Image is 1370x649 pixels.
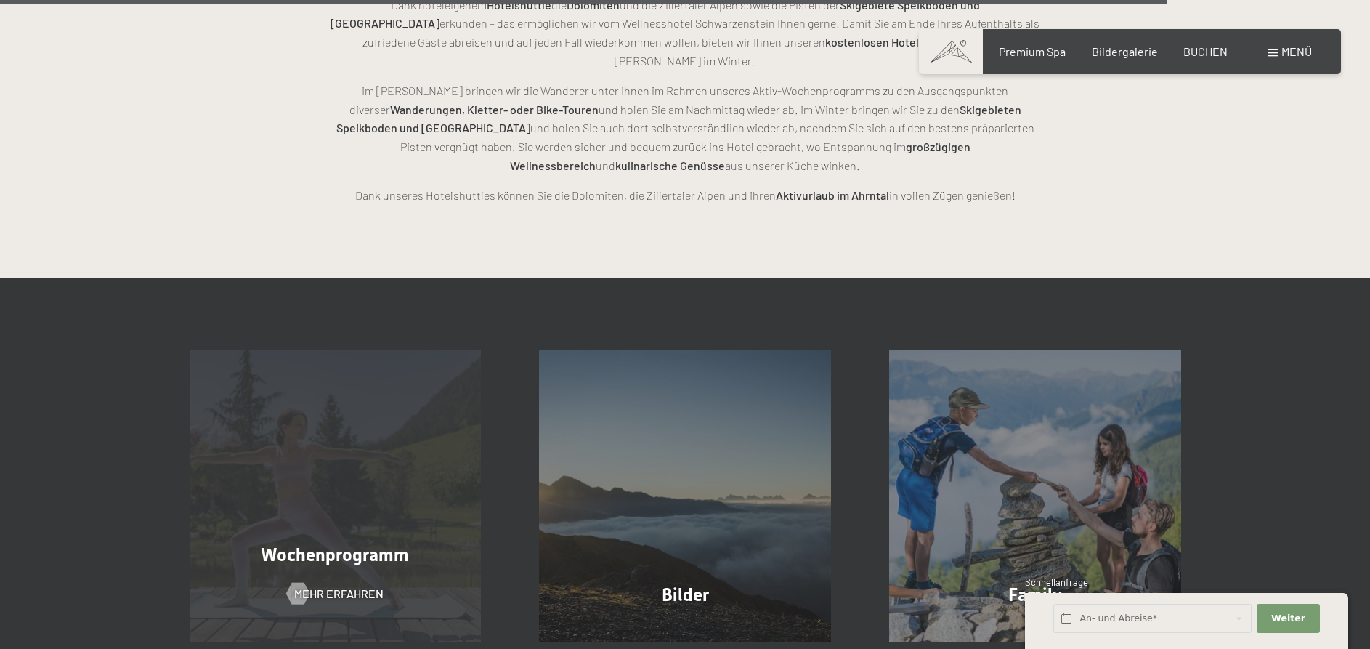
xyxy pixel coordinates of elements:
p: Dank unseres Hotelshuttles können Sie die Dolomiten, die Zillertaler Alpen und Ihren in vollen Zü... [322,186,1048,205]
strong: kostenlosen Hotelshuttledienst [825,35,989,49]
a: Aktivurlaub im Wellnesshotel - Hotel mit Fitnessstudio - Yogaraum Wochenprogramm Mehr erfahren [161,350,511,642]
strong: Aktivurlaub im Ahrntal [776,188,889,202]
button: Weiter [1257,604,1319,634]
a: Aktivurlaub im Wellnesshotel - Hotel mit Fitnessstudio - Yogaraum Family [860,350,1210,642]
span: Family [1008,584,1062,605]
span: Weiter [1271,612,1305,625]
a: Premium Spa [999,44,1066,58]
span: Bilder [662,584,709,605]
a: Bildergalerie [1092,44,1158,58]
span: Schnellanfrage [1025,576,1088,588]
strong: kulinarische Genüsse [615,158,725,172]
strong: großzügigen Wellnessbereich [510,140,970,172]
span: Menü [1281,44,1312,58]
a: Aktivurlaub im Wellnesshotel - Hotel mit Fitnessstudio - Yogaraum Bilder [510,350,860,642]
span: Wochenprogramm [261,544,409,565]
a: BUCHEN [1183,44,1228,58]
strong: Wanderungen, Kletter- oder Bike-Touren [390,102,599,116]
p: Im [PERSON_NAME] bringen wir die Wanderer unter Ihnen im Rahmen unseres Aktiv-Wochenprogramms zu ... [322,81,1048,174]
span: Mehr erfahren [294,586,384,602]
